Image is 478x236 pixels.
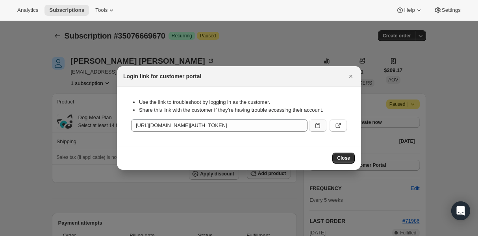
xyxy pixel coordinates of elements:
[337,155,350,161] span: Close
[404,7,415,13] span: Help
[442,7,461,13] span: Settings
[345,71,356,82] button: Close
[17,7,38,13] span: Analytics
[123,72,201,80] h2: Login link for customer portal
[139,98,347,106] li: Use the link to troubleshoot by logging in as the customer.
[139,106,347,114] li: Share this link with the customer if they’re having trouble accessing their account.
[451,201,470,220] div: Open Intercom Messenger
[13,5,43,16] button: Analytics
[332,153,355,164] button: Close
[91,5,120,16] button: Tools
[429,5,465,16] button: Settings
[391,5,427,16] button: Help
[95,7,107,13] span: Tools
[49,7,84,13] span: Subscriptions
[44,5,89,16] button: Subscriptions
